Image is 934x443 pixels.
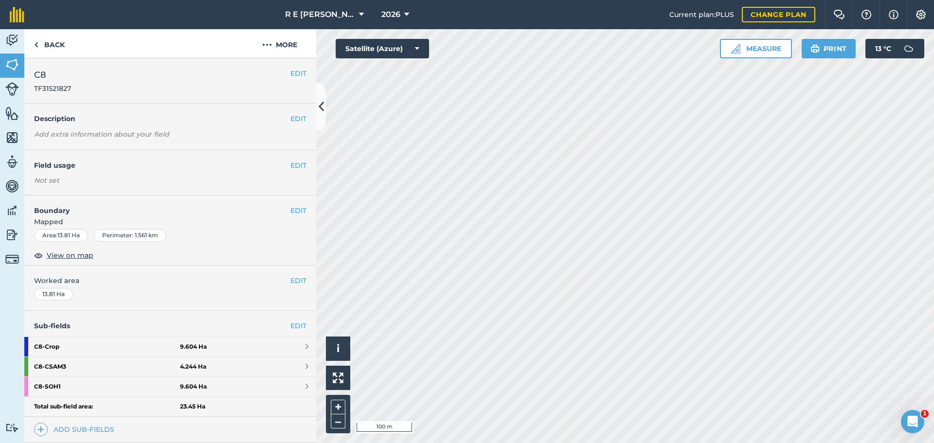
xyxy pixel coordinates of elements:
[5,155,19,169] img: svg+xml;base64,PD94bWwgdmVyc2lvbj0iMS4wIiBlbmNvZGluZz0idXRmLTgiPz4KPCEtLSBHZW5lcmF0b3I6IEFkb2JlIE...
[290,320,306,331] a: EDIT
[742,7,815,22] a: Change plan
[810,43,820,54] img: svg+xml;base64,PHN2ZyB4bWxucz0iaHR0cDovL3d3dy53My5vcmcvMjAwMC9zdmciIHdpZHRoPSIxOSIgaGVpZ2h0PSIyNC...
[331,400,345,414] button: +
[34,337,180,356] strong: C8 - Crop
[180,383,207,390] strong: 9.604 Ha
[24,337,316,356] a: C8-Crop9.604 Ha
[921,410,929,418] span: 1
[5,228,19,242] img: svg+xml;base64,PD94bWwgdmVyc2lvbj0iMS4wIiBlbmNvZGluZz0idXRmLTgiPz4KPCEtLSBHZW5lcmF0b3I6IEFkb2JlIE...
[24,195,290,216] h4: Boundary
[669,9,734,20] span: Current plan : PLUS
[833,10,845,19] img: Two speech bubbles overlapping with the left bubble in the forefront
[290,68,306,79] button: EDIT
[875,39,891,58] span: 13 ° C
[5,252,19,266] img: svg+xml;base64,PD94bWwgdmVyc2lvbj0iMS4wIiBlbmNvZGluZz0idXRmLTgiPz4KPCEtLSBHZW5lcmF0b3I6IEFkb2JlIE...
[180,343,207,351] strong: 9.604 Ha
[34,275,306,286] span: Worked area
[290,160,306,171] button: EDIT
[34,229,88,242] div: Area : 13.81 Ha
[34,176,306,185] div: Not set
[24,216,316,227] span: Mapped
[34,377,180,396] strong: C8 - SOH1
[180,363,206,371] strong: 4.244 Ha
[326,337,350,361] button: i
[865,39,924,58] button: 13 °C
[34,357,180,376] strong: C8 - CSAM3
[34,130,169,139] em: Add extra information about your field
[34,249,43,261] img: svg+xml;base64,PHN2ZyB4bWxucz0iaHR0cDovL3d3dy53My5vcmcvMjAwMC9zdmciIHdpZHRoPSIxOCIgaGVpZ2h0PSIyNC...
[5,130,19,145] img: svg+xml;base64,PHN2ZyB4bWxucz0iaHR0cDovL3d3dy53My5vcmcvMjAwMC9zdmciIHdpZHRoPSI1NiIgaGVpZ2h0PSI2MC...
[290,205,306,216] button: EDIT
[331,414,345,428] button: –
[5,33,19,48] img: svg+xml;base64,PD94bWwgdmVyc2lvbj0iMS4wIiBlbmNvZGluZz0idXRmLTgiPz4KPCEtLSBHZW5lcmF0b3I6IEFkb2JlIE...
[24,320,316,331] h4: Sub-fields
[802,39,856,58] button: Print
[889,9,898,20] img: svg+xml;base64,PHN2ZyB4bWxucz0iaHR0cDovL3d3dy53My5vcmcvMjAwMC9zdmciIHdpZHRoPSIxNyIgaGVpZ2h0PSIxNy...
[94,229,166,242] div: Perimeter : 1.561 km
[34,84,71,93] span: TF31521827
[861,10,872,19] img: A question mark icon
[34,249,93,261] button: View on map
[337,342,340,354] span: i
[901,410,924,433] iframe: Intercom live chat
[34,39,38,51] img: svg+xml;base64,PHN2ZyB4bWxucz0iaHR0cDovL3d3dy53My5vcmcvMjAwMC9zdmciIHdpZHRoPSI5IiBoZWlnaHQ9IjI0Ii...
[24,29,74,58] a: Back
[34,160,290,171] h4: Field usage
[899,39,918,58] img: svg+xml;base64,PD94bWwgdmVyc2lvbj0iMS4wIiBlbmNvZGluZz0idXRmLTgiPz4KPCEtLSBHZW5lcmF0b3I6IEFkb2JlIE...
[731,44,740,53] img: Ruler icon
[5,82,19,96] img: svg+xml;base64,PD94bWwgdmVyc2lvbj0iMS4wIiBlbmNvZGluZz0idXRmLTgiPz4KPCEtLSBHZW5lcmF0b3I6IEFkb2JlIE...
[34,113,306,124] h4: Description
[34,68,71,82] span: C8
[262,39,272,51] img: svg+xml;base64,PHN2ZyB4bWxucz0iaHR0cDovL3d3dy53My5vcmcvMjAwMC9zdmciIHdpZHRoPSIyMCIgaGVpZ2h0PSIyNC...
[333,372,343,383] img: Four arrows, one pointing top left, one top right, one bottom right and the last bottom left
[34,403,180,410] strong: Total sub-field area:
[915,10,927,19] img: A cog icon
[720,39,792,58] button: Measure
[5,423,19,432] img: svg+xml;base64,PD94bWwgdmVyc2lvbj0iMS4wIiBlbmNvZGluZz0idXRmLTgiPz4KPCEtLSBHZW5lcmF0b3I6IEFkb2JlIE...
[180,403,205,410] strong: 23.45 Ha
[10,7,24,22] img: fieldmargin Logo
[5,179,19,194] img: svg+xml;base64,PD94bWwgdmVyc2lvbj0iMS4wIiBlbmNvZGluZz0idXRmLTgiPz4KPCEtLSBHZW5lcmF0b3I6IEFkb2JlIE...
[5,203,19,218] img: svg+xml;base64,PD94bWwgdmVyc2lvbj0iMS4wIiBlbmNvZGluZz0idXRmLTgiPz4KPCEtLSBHZW5lcmF0b3I6IEFkb2JlIE...
[34,288,73,301] div: 13.81 Ha
[285,9,355,20] span: R E [PERSON_NAME]
[290,113,306,124] button: EDIT
[34,423,118,436] a: Add sub-fields
[24,357,316,376] a: C8-CSAM34.244 Ha
[47,250,93,261] span: View on map
[290,275,306,286] button: EDIT
[5,57,19,72] img: svg+xml;base64,PHN2ZyB4bWxucz0iaHR0cDovL3d3dy53My5vcmcvMjAwMC9zdmciIHdpZHRoPSI1NiIgaGVpZ2h0PSI2MC...
[243,29,316,58] button: More
[24,377,316,396] a: C8-SOH19.604 Ha
[5,106,19,121] img: svg+xml;base64,PHN2ZyB4bWxucz0iaHR0cDovL3d3dy53My5vcmcvMjAwMC9zdmciIHdpZHRoPSI1NiIgaGVpZ2h0PSI2MC...
[336,39,429,58] button: Satellite (Azure)
[381,9,400,20] span: 2026
[37,424,44,435] img: svg+xml;base64,PHN2ZyB4bWxucz0iaHR0cDovL3d3dy53My5vcmcvMjAwMC9zdmciIHdpZHRoPSIxNCIgaGVpZ2h0PSIyNC...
